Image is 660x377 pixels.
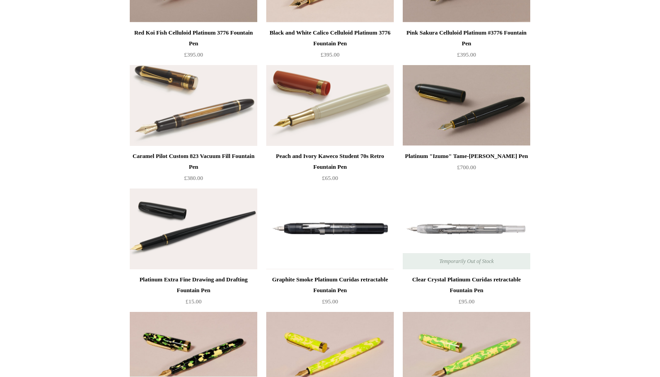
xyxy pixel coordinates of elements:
[430,253,502,269] span: Temporarily Out of Stock
[403,151,530,188] a: Platinum "Izumo" Tame-[PERSON_NAME] Pen £700.00
[266,188,394,269] a: Graphite Smoke Platinum Curidas retractable Fountain Pen Graphite Smoke Platinum Curidas retracta...
[130,65,257,146] img: Caramel Pilot Custom 823 Vacuum Fill Fountain Pen
[403,188,530,269] a: Clear Crystal Platinum Curidas retractable Fountain Pen Clear Crystal Platinum Curidas retractabl...
[130,65,257,146] a: Caramel Pilot Custom 823 Vacuum Fill Fountain Pen Caramel Pilot Custom 823 Vacuum Fill Fountain Pen
[184,175,203,181] span: £380.00
[405,27,528,49] div: Pink Sakura Celluloid Platinum #3776 Fountain Pen
[266,65,394,146] a: Peach and Ivory Kaweco Student 70s Retro Fountain Pen Peach and Ivory Kaweco Student 70s Retro Fo...
[457,51,476,58] span: £395.00
[322,175,338,181] span: £65.00
[266,65,394,146] img: Peach and Ivory Kaweco Student 70s Retro Fountain Pen
[405,151,528,162] div: Platinum "Izumo" Tame-[PERSON_NAME] Pen
[266,274,394,311] a: Graphite Smoke Platinum Curidas retractable Fountain Pen £95.00
[130,188,257,269] img: Platinum Extra Fine Drawing and Drafting Fountain Pen
[185,298,202,305] span: £15.00
[403,274,530,311] a: Clear Crystal Platinum Curidas retractable Fountain Pen £95.00
[266,27,394,64] a: Black and White Calico Celluloid Platinum 3776 Fountain Pen £395.00
[403,188,530,269] img: Clear Crystal Platinum Curidas retractable Fountain Pen
[405,274,528,296] div: Clear Crystal Platinum Curidas retractable Fountain Pen
[130,27,257,64] a: Red Koi Fish Celluloid Platinum 3776 Fountain Pen £395.00
[132,151,255,172] div: Caramel Pilot Custom 823 Vacuum Fill Fountain Pen
[321,51,339,58] span: £395.00
[268,274,392,296] div: Graphite Smoke Platinum Curidas retractable Fountain Pen
[458,298,475,305] span: £95.00
[268,151,392,172] div: Peach and Ivory Kaweco Student 70s Retro Fountain Pen
[403,65,530,146] a: Platinum "Izumo" Tame-nuri Fountain Pen Platinum "Izumo" Tame-nuri Fountain Pen
[184,51,203,58] span: £395.00
[132,274,255,296] div: Platinum Extra Fine Drawing and Drafting Fountain Pen
[130,274,257,311] a: Platinum Extra Fine Drawing and Drafting Fountain Pen £15.00
[457,164,476,171] span: £700.00
[403,27,530,64] a: Pink Sakura Celluloid Platinum #3776 Fountain Pen £395.00
[130,151,257,188] a: Caramel Pilot Custom 823 Vacuum Fill Fountain Pen £380.00
[130,188,257,269] a: Platinum Extra Fine Drawing and Drafting Fountain Pen Platinum Extra Fine Drawing and Drafting Fo...
[266,151,394,188] a: Peach and Ivory Kaweco Student 70s Retro Fountain Pen £65.00
[403,65,530,146] img: Platinum "Izumo" Tame-nuri Fountain Pen
[132,27,255,49] div: Red Koi Fish Celluloid Platinum 3776 Fountain Pen
[268,27,392,49] div: Black and White Calico Celluloid Platinum 3776 Fountain Pen
[266,188,394,269] img: Graphite Smoke Platinum Curidas retractable Fountain Pen
[322,298,338,305] span: £95.00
